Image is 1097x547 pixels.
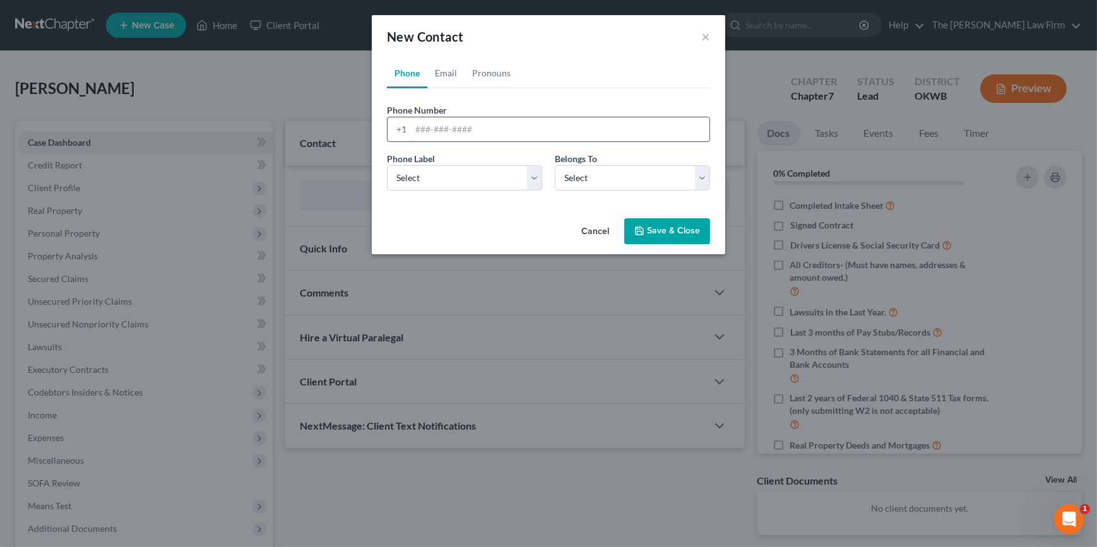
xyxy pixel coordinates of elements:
[387,105,447,115] span: Phone Number
[1080,504,1090,514] span: 1
[571,220,619,245] button: Cancel
[388,117,411,141] div: +1
[1054,504,1084,534] iframe: Intercom live chat
[387,58,427,88] a: Phone
[555,153,597,164] span: Belongs To
[624,218,710,245] button: Save & Close
[387,153,435,164] span: Phone Label
[387,29,463,44] span: New Contact
[411,117,709,141] input: ###-###-####
[427,58,465,88] a: Email
[701,29,710,44] button: ×
[465,58,518,88] a: Pronouns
